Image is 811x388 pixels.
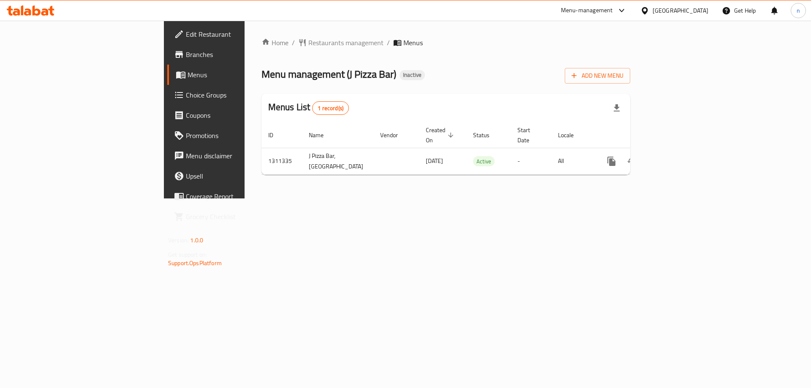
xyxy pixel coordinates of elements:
[558,130,585,140] span: Locale
[601,151,622,171] button: more
[167,186,299,206] a: Coverage Report
[302,148,373,174] td: J Pizza Bar,[GEOGRAPHIC_DATA]
[167,166,299,186] a: Upsell
[595,122,689,148] th: Actions
[473,157,495,166] span: Active
[313,104,348,112] span: 1 record(s)
[186,110,293,120] span: Coupons
[167,105,299,125] a: Coupons
[309,130,335,140] span: Name
[426,125,456,145] span: Created On
[186,151,293,161] span: Menu disclaimer
[168,235,189,246] span: Version:
[186,171,293,181] span: Upsell
[551,148,595,174] td: All
[473,130,501,140] span: Status
[186,191,293,201] span: Coverage Report
[387,38,390,48] li: /
[312,101,349,115] div: Total records count
[403,38,423,48] span: Menus
[167,125,299,146] a: Promotions
[561,5,613,16] div: Menu-management
[188,70,293,80] span: Menus
[473,156,495,166] div: Active
[168,249,207,260] span: Get support on:
[268,130,284,140] span: ID
[186,130,293,141] span: Promotions
[400,71,425,79] span: Inactive
[426,155,443,166] span: [DATE]
[261,38,630,48] nav: breadcrumb
[167,65,299,85] a: Menus
[167,146,299,166] a: Menu disclaimer
[167,206,299,227] a: Grocery Checklist
[400,70,425,80] div: Inactive
[797,6,800,15] span: n
[517,125,541,145] span: Start Date
[308,38,384,48] span: Restaurants management
[168,258,222,269] a: Support.OpsPlatform
[572,71,623,81] span: Add New Menu
[607,98,627,118] div: Export file
[298,38,384,48] a: Restaurants management
[167,44,299,65] a: Branches
[186,29,293,39] span: Edit Restaurant
[186,49,293,60] span: Branches
[511,148,551,174] td: -
[186,212,293,222] span: Grocery Checklist
[261,122,689,175] table: enhanced table
[653,6,708,15] div: [GEOGRAPHIC_DATA]
[268,101,349,115] h2: Menus List
[261,65,396,84] span: Menu management ( J Pizza Bar )
[186,90,293,100] span: Choice Groups
[167,85,299,105] a: Choice Groups
[190,235,203,246] span: 1.0.0
[380,130,409,140] span: Vendor
[167,24,299,44] a: Edit Restaurant
[622,151,642,171] button: Change Status
[565,68,630,84] button: Add New Menu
